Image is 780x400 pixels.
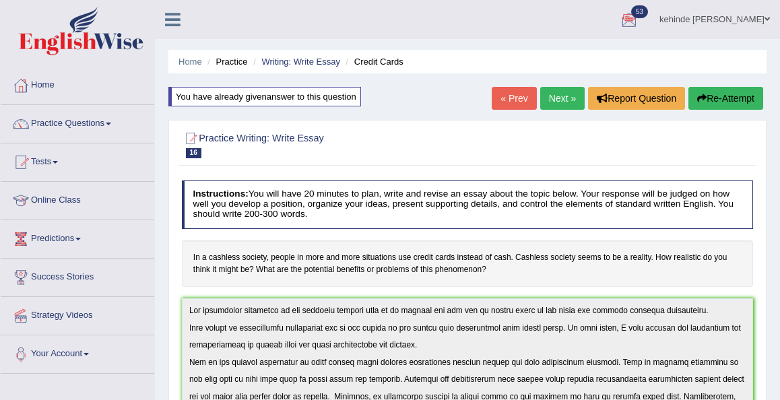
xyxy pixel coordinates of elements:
a: Online Class [1,182,154,215]
h2: Practice Writing: Write Essay [182,130,536,158]
a: Home [178,57,202,67]
a: Your Account [1,335,154,369]
span: 53 [631,5,648,18]
a: Success Stories [1,259,154,292]
a: Writing: Write Essay [261,57,340,67]
li: Credit Cards [343,55,403,68]
span: 16 [186,148,201,158]
a: Next » [540,87,585,110]
a: Home [1,67,154,100]
a: Practice Questions [1,105,154,139]
a: Strategy Videos [1,297,154,331]
a: Predictions [1,220,154,254]
li: Practice [204,55,247,68]
a: Tests [1,143,154,177]
div: You have already given answer to this question [168,87,361,106]
h4: You will have 20 minutes to plan, write and revise an essay about the topic below. Your response ... [182,180,754,229]
b: Instructions: [193,189,248,199]
button: Report Question [588,87,685,110]
button: Re-Attempt [688,87,763,110]
a: « Prev [492,87,536,110]
h4: In a cashless society, people in more and more situations use credit cards instead of cash. Cashl... [182,240,754,287]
